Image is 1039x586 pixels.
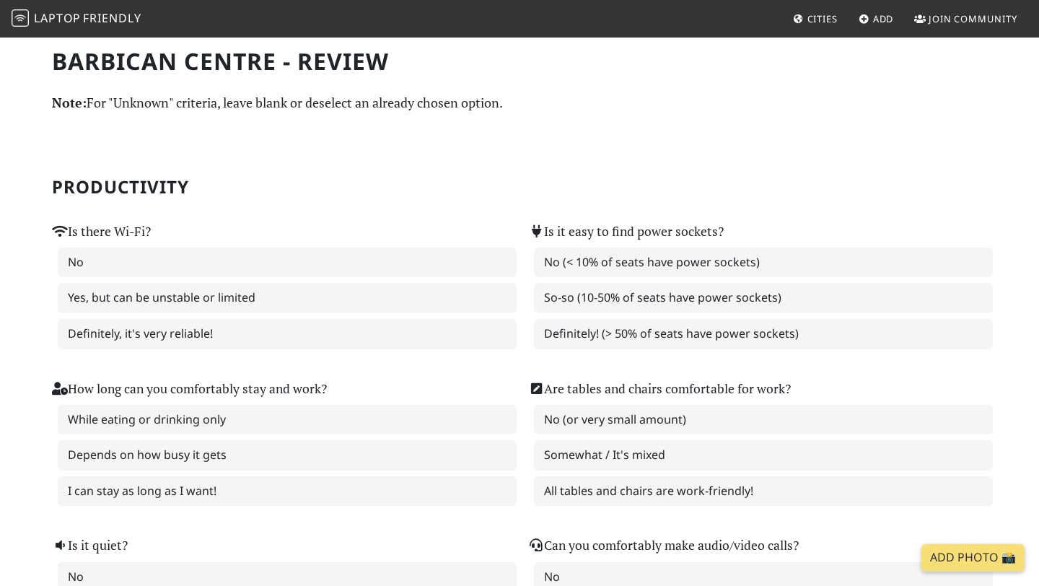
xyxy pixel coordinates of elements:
label: Yes, but can be unstable or limited [58,283,517,313]
label: Is there Wi-Fi? [52,222,151,242]
label: Are tables and chairs comfortable for work? [528,379,791,399]
span: Cities [807,12,838,25]
label: Can you comfortably make audio/video calls? [528,535,799,556]
label: Is it easy to find power sockets? [528,222,724,242]
label: So-so (10-50% of seats have power sockets) [534,283,993,313]
strong: Note: [52,94,87,111]
label: All tables and chairs are work-friendly! [534,476,993,507]
span: Join Community [929,12,1017,25]
span: Laptop [34,10,81,26]
img: LaptopFriendly [12,9,29,27]
h2: Productivity [52,177,987,198]
a: LaptopFriendly LaptopFriendly [12,6,141,32]
h1: Barbican Centre - Review [52,48,987,75]
label: No (< 10% of seats have power sockets) [534,248,993,278]
label: No (or very small amount) [534,405,993,435]
p: For "Unknown" criteria, leave blank or deselect an already chosen option. [52,92,987,113]
label: Definitely, it's very reliable! [58,319,517,349]
label: Depends on how busy it gets [58,440,517,471]
label: How long can you comfortably stay and work? [52,379,327,399]
a: Add Photo 📸 [921,544,1025,572]
label: Somewhat / It's mixed [534,440,993,471]
label: No [58,248,517,278]
a: Join Community [908,6,1023,32]
span: Add [873,12,894,25]
label: While eating or drinking only [58,405,517,435]
label: Is it quiet? [52,535,128,556]
label: Definitely! (> 50% of seats have power sockets) [534,319,993,349]
span: Friendly [83,10,141,26]
label: I can stay as long as I want! [58,476,517,507]
a: Add [853,6,900,32]
a: Cities [787,6,843,32]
